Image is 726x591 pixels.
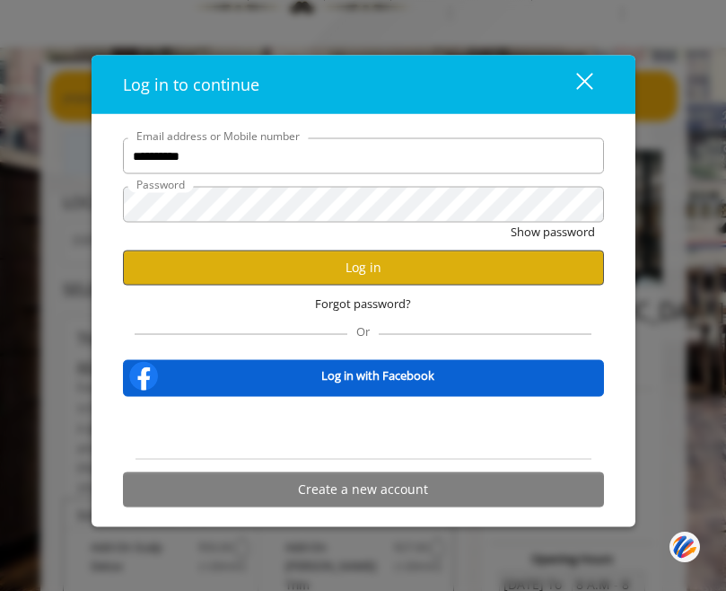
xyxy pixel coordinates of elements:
img: svg+xml;base64,PHN2ZyB3aWR0aD0iNDQiIGhlaWdodD0iNDQiIHZpZXdCb3g9IjAgMCA0NCA0NCIgZmlsbD0ibm9uZSIgeG... [669,531,700,564]
b: Log in with Facebook [321,366,434,385]
input: Email address or Mobile number [123,138,604,174]
span: Or [347,322,379,339]
label: Password [127,176,194,193]
button: close dialog [543,66,604,102]
label: Email address or Mobile number [127,128,309,145]
button: Show password [511,223,595,242]
iframe: Sign in with Google Button [272,408,454,447]
span: Forgot password? [315,295,411,313]
div: close dialog [555,71,591,98]
img: facebook-logo [126,357,162,393]
button: Log in [123,250,604,285]
button: Create a new account [123,472,604,507]
span: Log in to continue [123,74,259,95]
input: Password [123,187,604,223]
